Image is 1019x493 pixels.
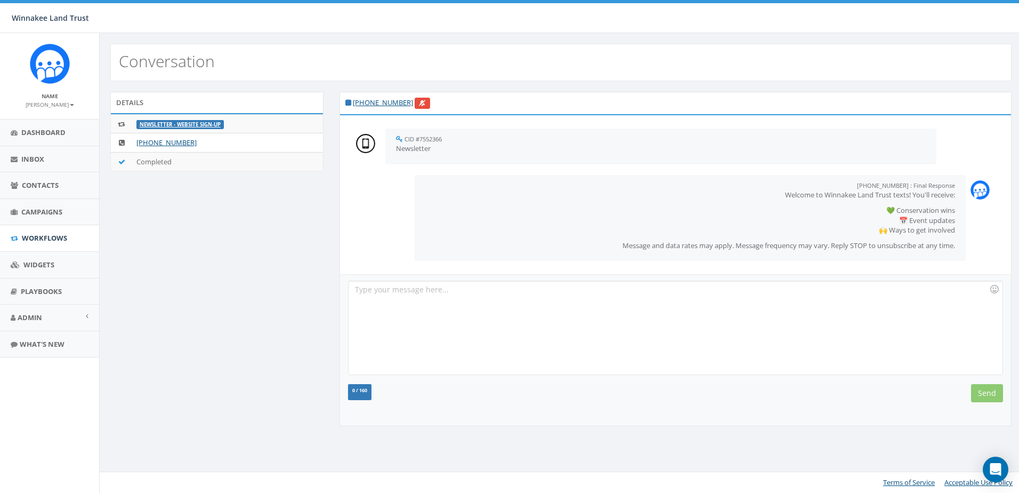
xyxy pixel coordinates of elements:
p: Message and data rates may apply. Message frequency may vary. Reply STOP to unsubscribe at any time. [425,241,955,251]
img: Rally_Corp_Icon.png [30,44,70,84]
img: person-7663c4fa307d6c3c676fe4775fa3fa0625478a53031cd108274f5a685e757777.png [356,134,375,153]
small: CID #7552366 [405,135,442,143]
span: Workflows [22,233,67,243]
span: Dashboard [21,128,66,137]
span: Contacts [22,180,59,190]
a: [PHONE_NUMBER] [353,98,413,107]
small: [PHONE_NUMBER] : Final Response [857,181,955,189]
td: Completed [132,152,323,171]
span: Widgets [23,260,54,269]
a: [PERSON_NAME] [26,99,74,109]
span: Campaigns [21,207,62,217]
div: Open Intercom Messenger [983,457,1008,482]
img: Rally_Corp_Icon.png [971,180,990,200]
a: Newsletter - Website Sign-up [140,121,221,128]
div: Details [110,92,324,113]
p: Newsletter [396,144,926,154]
h2: Conversation [119,52,215,70]
a: Acceptable Use Policy [944,478,1013,487]
span: Admin [18,313,42,322]
span: 0 / 160 [352,387,367,394]
span: What's New [20,339,64,349]
i: This phone number is subscribed and will receive texts. [345,99,351,106]
p: 💚 Conservation wins 📅 Event updates 🙌 Ways to get involved [425,205,955,235]
p: Welcome to Winnakee Land Trust texts! You'll receive: [425,190,955,200]
a: Terms of Service [883,478,935,487]
a: [PHONE_NUMBER] [136,138,197,147]
span: Inbox [21,154,44,164]
small: Name [42,92,58,100]
input: Send [971,384,1003,402]
small: [PERSON_NAME] [26,101,74,108]
span: Playbooks [21,287,62,296]
span: Winnakee Land Trust [12,13,89,23]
